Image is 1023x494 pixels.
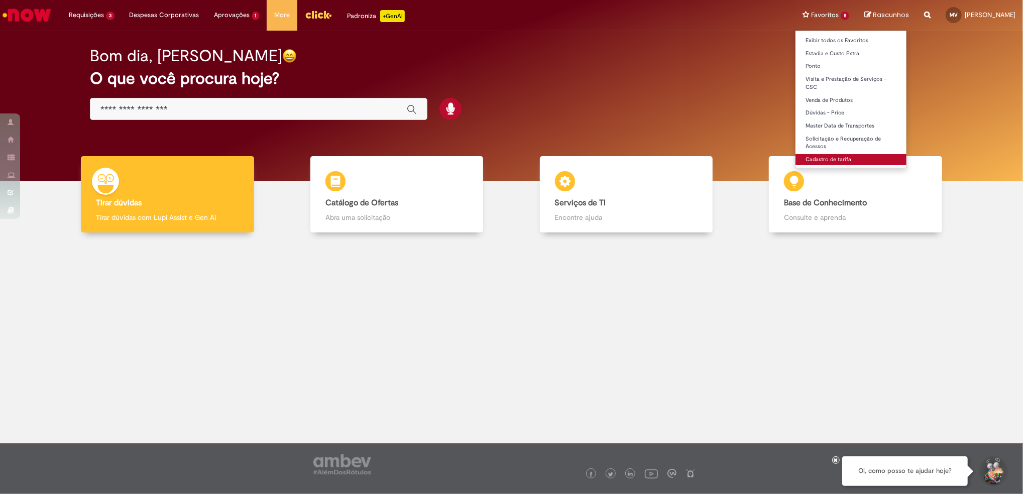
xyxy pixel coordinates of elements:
a: Tirar dúvidas Tirar dúvidas com Lupi Assist e Gen Ai [53,156,282,233]
a: Visita e Prestação de Serviços - CSC [795,74,906,92]
a: Rascunhos [864,11,909,20]
img: logo_footer_facebook.png [589,472,594,477]
img: logo_footer_twitter.png [608,472,613,477]
span: Favoritos [811,10,839,20]
span: 8 [841,12,849,20]
p: Consulte e aprenda [784,212,927,222]
a: Base de Conhecimento Consulte e aprenda [741,156,970,233]
img: logo_footer_linkedin.png [628,471,633,477]
img: click_logo_yellow_360x200.png [305,7,332,22]
img: logo_footer_naosei.png [686,469,695,478]
ul: Favoritos [795,30,907,168]
h2: O que você procura hoje? [90,70,933,87]
a: Cadastro de tarifa [795,154,906,165]
b: Catálogo de Ofertas [325,198,398,208]
b: Tirar dúvidas [96,198,142,208]
span: Aprovações [214,10,250,20]
a: Exibir todos os Favoritos [795,35,906,46]
span: [PERSON_NAME] [965,11,1015,19]
button: Iniciar Conversa de Suporte [978,456,1008,486]
a: Ponto [795,61,906,72]
img: logo_footer_workplace.png [667,469,676,478]
div: Padroniza [347,10,405,22]
p: +GenAi [380,10,405,22]
img: logo_footer_youtube.png [645,467,658,480]
span: 1 [252,12,260,20]
h2: Bom dia, [PERSON_NAME] [90,47,282,65]
b: Base de Conhecimento [784,198,867,208]
b: Serviços de TI [555,198,606,208]
a: Serviços de TI Encontre ajuda [512,156,741,233]
span: Despesas Corporativas [130,10,199,20]
span: Requisições [69,10,104,20]
p: Abra uma solicitação [325,212,468,222]
img: logo_footer_ambev_rotulo_gray.png [313,454,371,474]
div: Oi, como posso te ajudar hoje? [842,456,968,486]
a: Dúvidas - Price [795,107,906,118]
a: Catálogo de Ofertas Abra uma solicitação [282,156,512,233]
a: Solicitação e Recuperação de Acessos [795,134,906,152]
a: Venda de Produtos [795,95,906,106]
span: 3 [106,12,115,20]
span: Rascunhos [873,10,909,20]
p: Encontre ajuda [555,212,698,222]
a: Estadia e Custo Extra [795,48,906,59]
p: Tirar dúvidas com Lupi Assist e Gen Ai [96,212,239,222]
img: happy-face.png [282,49,297,63]
img: ServiceNow [1,5,53,25]
span: More [274,10,290,20]
a: Master Data de Transportes [795,120,906,132]
span: MV [950,12,958,18]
